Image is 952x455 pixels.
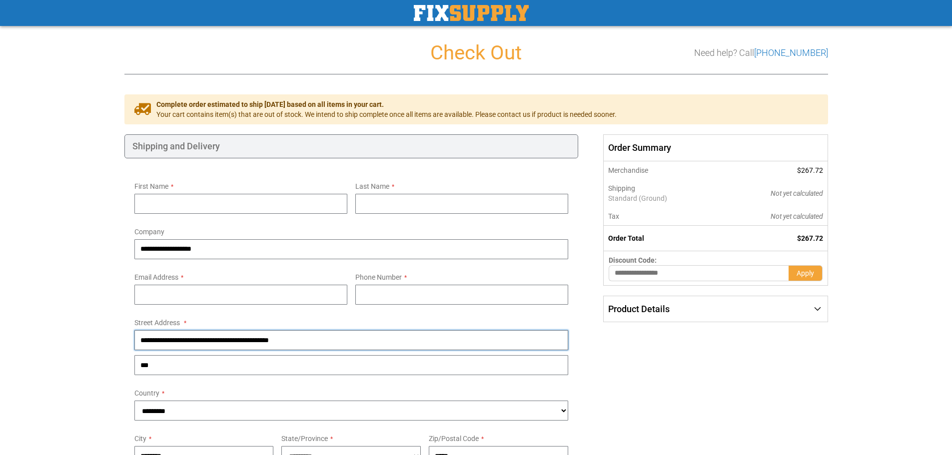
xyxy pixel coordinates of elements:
[771,212,823,220] span: Not yet calculated
[134,435,146,443] span: City
[771,189,823,197] span: Not yet calculated
[694,48,828,58] h3: Need help? Call
[608,234,644,242] strong: Order Total
[797,166,823,174] span: $267.72
[429,435,479,443] span: Zip/Postal Code
[604,207,721,226] th: Tax
[124,42,828,64] h1: Check Out
[156,99,617,109] span: Complete order estimated to ship [DATE] based on all items in your cart.
[414,5,529,21] a: store logo
[797,269,814,277] span: Apply
[608,184,635,192] span: Shipping
[754,47,828,58] a: [PHONE_NUMBER]
[414,5,529,21] img: Fix Industrial Supply
[604,161,721,179] th: Merchandise
[608,304,670,314] span: Product Details
[156,109,617,119] span: Your cart contains item(s) that are out of stock. We intend to ship complete once all items are a...
[609,256,657,264] span: Discount Code:
[608,193,716,203] span: Standard (Ground)
[134,228,164,236] span: Company
[603,134,828,161] span: Order Summary
[134,182,168,190] span: First Name
[124,134,579,158] div: Shipping and Delivery
[355,182,389,190] span: Last Name
[789,265,823,281] button: Apply
[134,389,159,397] span: Country
[797,234,823,242] span: $267.72
[134,319,180,327] span: Street Address
[355,273,402,281] span: Phone Number
[134,273,178,281] span: Email Address
[281,435,328,443] span: State/Province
